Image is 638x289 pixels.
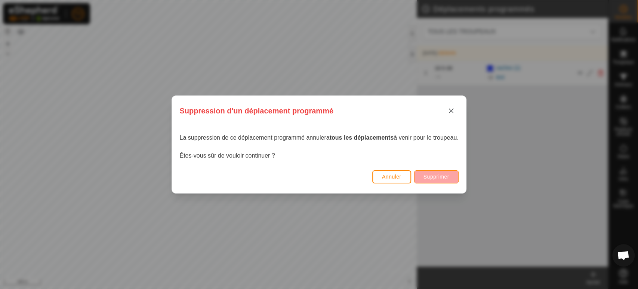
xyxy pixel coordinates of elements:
[414,170,459,183] button: Supprimer
[179,133,458,142] p: La suppression de ce déplacement programmé annulera à venir pour le troupeau.
[330,134,394,141] strong: tous les déplacements
[423,174,449,180] span: Supprimer
[382,174,401,180] span: Annuler
[179,105,333,116] span: Suppression d'un déplacement programmé
[372,170,411,183] button: Annuler
[179,151,458,160] p: Êtes-vous sûr de vouloir continuer ?
[612,244,635,267] div: Open chat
